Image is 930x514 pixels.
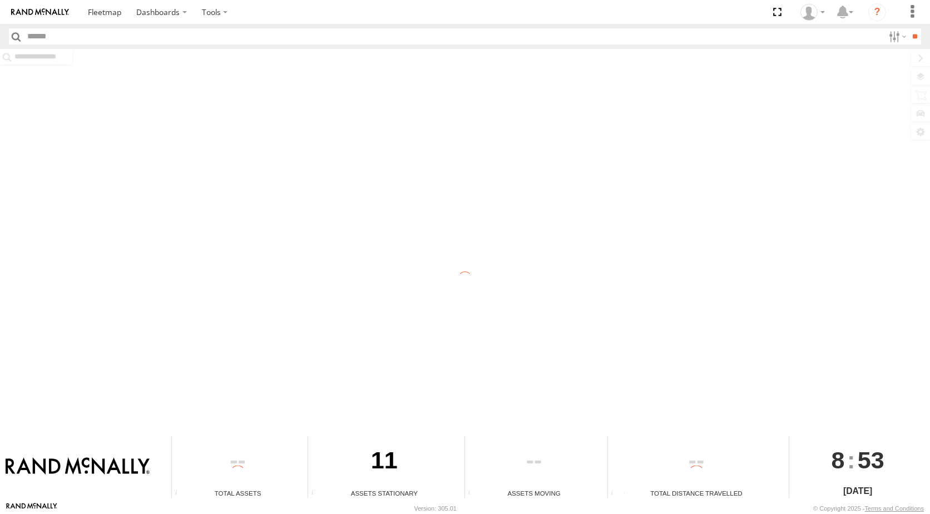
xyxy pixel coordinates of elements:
div: Version: 305.01 [414,505,457,512]
a: Visit our Website [6,503,57,514]
div: : [789,436,926,484]
img: Rand McNally [6,457,150,476]
label: Search Filter Options [884,28,908,45]
span: 8 [832,436,845,484]
span: 53 [858,436,884,484]
img: rand-logo.svg [11,8,69,16]
div: Total number of Enabled Assets [172,490,189,498]
i: ? [868,3,886,21]
div: [DATE] [789,485,926,498]
a: Terms and Conditions [865,505,924,512]
div: Total number of assets current stationary. [308,490,325,498]
div: Valeo Dash [797,4,829,21]
div: Total Distance Travelled [608,488,785,498]
div: 11 [308,436,461,488]
div: © Copyright 2025 - [813,505,924,512]
div: Total Assets [172,488,304,498]
div: Assets Stationary [308,488,461,498]
div: Assets Moving [465,488,603,498]
div: Total number of assets current in transit. [465,490,482,498]
div: Total distance travelled by all assets within specified date range and applied filters [608,490,625,498]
